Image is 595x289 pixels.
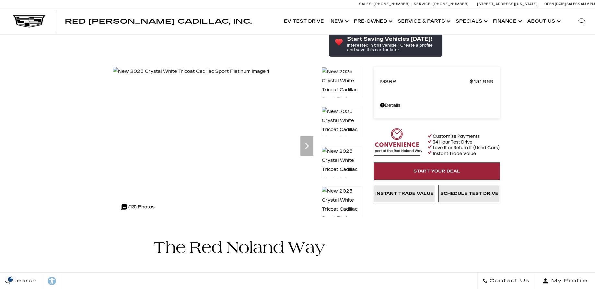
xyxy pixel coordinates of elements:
[490,8,524,34] a: Finance
[380,77,494,86] a: MSRP $131,969
[10,276,37,285] span: Search
[321,147,362,193] img: New 2025 Crystal White Tricoat Cadillac Sport Platinum image 3
[374,162,500,180] a: Start Your Deal
[359,2,373,6] span: Sales:
[488,276,530,285] span: Contact Us
[438,185,500,202] a: Schedule Test Drive
[578,2,595,6] span: 9 AM-6 PM
[374,2,410,6] span: [PHONE_NUMBER]
[327,8,351,34] a: New
[544,2,566,6] span: Open [DATE]
[470,77,494,86] span: $131,969
[3,276,18,283] img: Opt-Out Icon
[374,185,435,202] a: Instant Trade Value
[300,136,313,156] div: Next
[281,8,327,34] a: EV Test Drive
[351,8,394,34] a: Pre-Owned
[524,8,563,34] a: About Us
[477,273,535,289] a: Contact Us
[321,67,362,113] img: New 2025 Crystal White Tricoat Cadillac Sport Platinum image 1
[375,191,434,196] span: Instant Trade Value
[412,2,471,6] a: Service: [PHONE_NUMBER]
[414,169,460,174] span: Start Your Deal
[394,8,452,34] a: Service & Parts
[359,2,412,6] a: Sales: [PHONE_NUMBER]
[414,2,432,6] span: Service:
[535,273,595,289] button: Open user profile menu
[477,2,538,6] a: [STREET_ADDRESS][US_STATE]
[440,191,498,196] span: Schedule Test Drive
[118,199,158,215] div: (13) Photos
[452,8,490,34] a: Specials
[321,107,362,153] img: New 2025 Crystal White Tricoat Cadillac Sport Platinum image 2
[549,276,588,285] span: My Profile
[65,18,252,25] a: Red [PERSON_NAME] Cadillac, Inc.
[566,2,578,6] span: Sales:
[433,2,469,6] span: [PHONE_NUMBER]
[321,186,362,232] img: New 2025 Crystal White Tricoat Cadillac Sport Platinum image 4
[65,17,252,25] span: Red [PERSON_NAME] Cadillac, Inc.
[380,77,470,86] span: MSRP
[3,276,18,283] section: Click to Open Cookie Consent Modal
[13,15,45,28] img: Cadillac Dark Logo with Cadillac White Text
[113,67,269,76] img: New 2025 Crystal White Tricoat Cadillac Sport Platinum image 1
[380,101,494,110] a: Details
